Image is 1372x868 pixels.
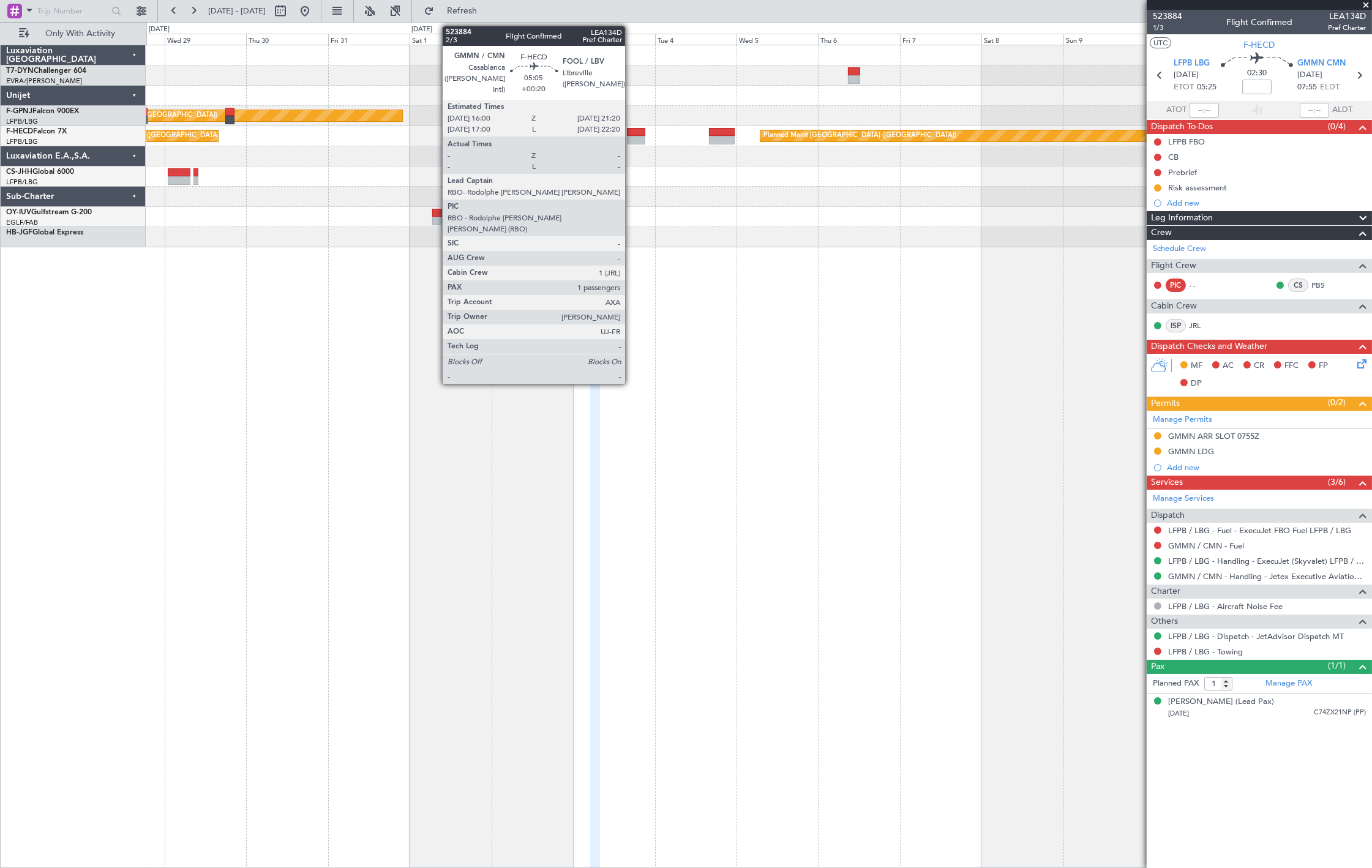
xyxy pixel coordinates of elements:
[1168,525,1351,536] a: LFPB / LBG - Fuel - ExecuJet FBO Fuel LFPB / LBG
[6,77,82,86] a: EVRA/[PERSON_NAME]
[149,24,170,35] div: [DATE]
[1265,678,1312,690] a: Manage PAX
[1168,167,1197,178] div: Prebrief
[1151,226,1172,240] span: Crew
[32,29,129,38] span: Only With Activity
[6,67,86,75] a: T7-DYNChallenger 604
[1151,211,1213,225] span: Leg Information
[1314,708,1366,718] span: C74ZX21NP (PP)
[6,209,31,216] span: OY-IUV
[1168,556,1366,566] a: LFPB / LBG - Handling - ExecuJet (Skyvalet) LFPB / LBG
[1284,360,1299,372] span: FFC
[1320,81,1340,94] span: ELDT
[6,108,79,115] a: F-GPNJFalcon 900EX
[1168,182,1227,193] div: Risk assessment
[818,34,899,45] div: Thu 6
[1189,280,1216,291] div: - -
[208,6,266,17] span: [DATE] - [DATE]
[1063,34,1145,45] div: Sun 9
[1254,360,1264,372] span: CR
[1166,279,1186,292] div: PIC
[1168,696,1274,708] div: [PERSON_NAME] (Lead Pax)
[655,34,737,45] div: Tue 4
[1168,571,1366,582] a: GMMN / CMN - Handling - Jetex Executive Aviation [GEOGRAPHIC_DATA] GMMN / CMN
[6,128,67,135] a: F-HECDFalcon 7X
[6,137,38,146] a: LFPB/LBG
[1226,17,1292,29] div: Flight Confirmed
[900,34,981,45] div: Fri 7
[1167,462,1366,473] div: Add new
[1190,103,1219,118] input: --:--
[418,1,492,21] button: Refresh
[6,218,38,227] a: EGLF/FAB
[328,34,410,45] div: Fri 31
[6,128,33,135] span: F-HECD
[1168,431,1259,441] div: GMMN ARR SLOT 0755Z
[1332,104,1352,116] span: ALDT
[1191,378,1202,390] span: DP
[1153,493,1214,505] a: Manage Services
[1168,709,1189,718] span: [DATE]
[1153,678,1199,690] label: Planned PAX
[1328,10,1366,23] span: LEA134D
[1328,396,1346,409] span: (0/2)
[1151,340,1267,354] span: Dispatch Checks and Weather
[6,168,32,176] span: CS-JHH
[1174,69,1199,81] span: [DATE]
[1151,615,1178,629] span: Others
[763,127,956,145] div: Planned Maint [GEOGRAPHIC_DATA] ([GEOGRAPHIC_DATA])
[1311,280,1339,291] a: PBS
[1168,137,1205,147] div: LFPB FBO
[1191,360,1202,372] span: MF
[1174,81,1194,94] span: ETOT
[1151,120,1213,134] span: Dispatch To-Dos
[1223,360,1234,372] span: AC
[1153,10,1182,23] span: 523884
[6,67,34,75] span: T7-DYN
[981,34,1063,45] div: Sat 8
[6,229,32,236] span: HB-JGF
[492,34,573,45] div: Sun 2
[1328,120,1346,133] span: (0/4)
[1151,259,1196,273] span: Flight Crew
[165,34,246,45] div: Wed 29
[6,168,74,176] a: CS-JHHGlobal 6000
[1328,476,1346,488] span: (3/6)
[1153,23,1182,33] span: 1/3
[1197,81,1216,94] span: 05:25
[1168,646,1243,657] a: LFPB / LBG - Towing
[6,178,38,187] a: LFPB/LBG
[13,24,133,43] button: Only With Activity
[1168,152,1179,162] div: CB
[1151,660,1164,674] span: Pax
[1151,585,1180,599] span: Charter
[1174,58,1210,70] span: LFPB LBG
[37,2,108,20] input: Trip Number
[1150,37,1171,48] button: UTC
[1151,299,1197,313] span: Cabin Crew
[6,117,38,126] a: LFPB/LBG
[1166,319,1186,332] div: ISP
[1189,320,1216,331] a: JRL
[6,209,92,216] a: OY-IUVGulfstream G-200
[6,108,32,115] span: F-GPNJ
[246,34,328,45] div: Thu 30
[1166,104,1186,116] span: ATOT
[737,34,818,45] div: Wed 5
[1319,360,1328,372] span: FP
[1244,39,1275,51] span: F-HECD
[1167,198,1366,208] div: Add new
[1168,631,1344,642] a: LFPB / LBG - Dispatch - JetAdvisor Dispatch MT
[1288,279,1308,292] div: CS
[1168,541,1244,551] a: GMMN / CMN - Fuel
[6,229,83,236] a: HB-JGFGlobal Express
[1328,659,1346,672] span: (1/1)
[411,24,432,35] div: [DATE]
[1328,23,1366,33] span: Pref Charter
[1153,243,1206,255] a: Schedule Crew
[573,34,654,45] div: Mon 3
[437,7,488,15] span: Refresh
[1168,446,1214,457] div: GMMN LDG
[1297,58,1346,70] span: GMMN CMN
[1297,69,1322,81] span: [DATE]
